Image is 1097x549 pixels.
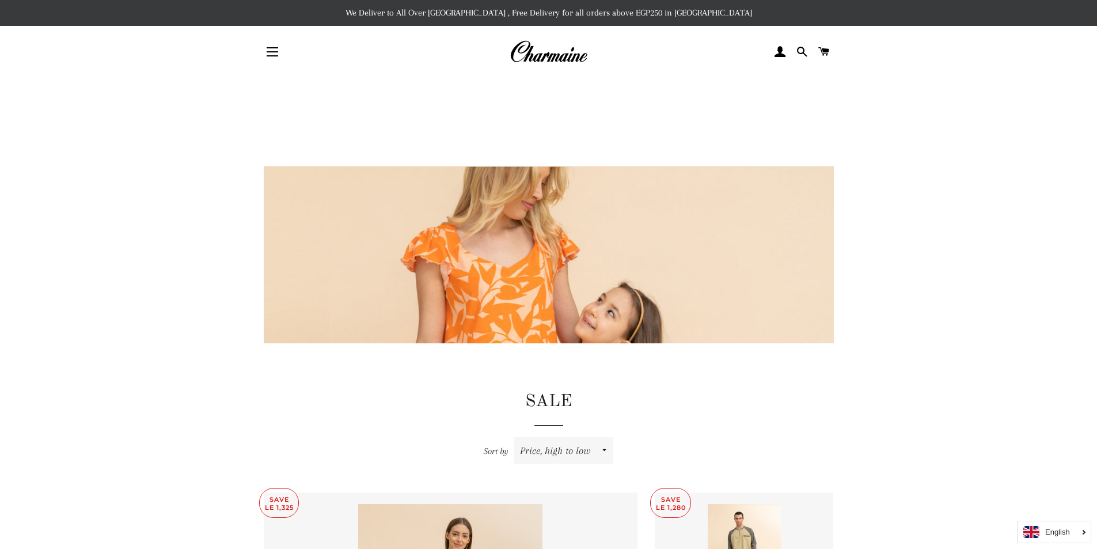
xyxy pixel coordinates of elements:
[510,39,587,65] img: Charmaine Egypt
[1045,528,1070,536] i: English
[484,446,508,456] span: Sort by
[1023,526,1085,538] a: English
[651,489,690,518] p: Save LE 1,280
[260,489,298,518] p: Save LE 1,325
[264,389,834,414] h1: SALE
